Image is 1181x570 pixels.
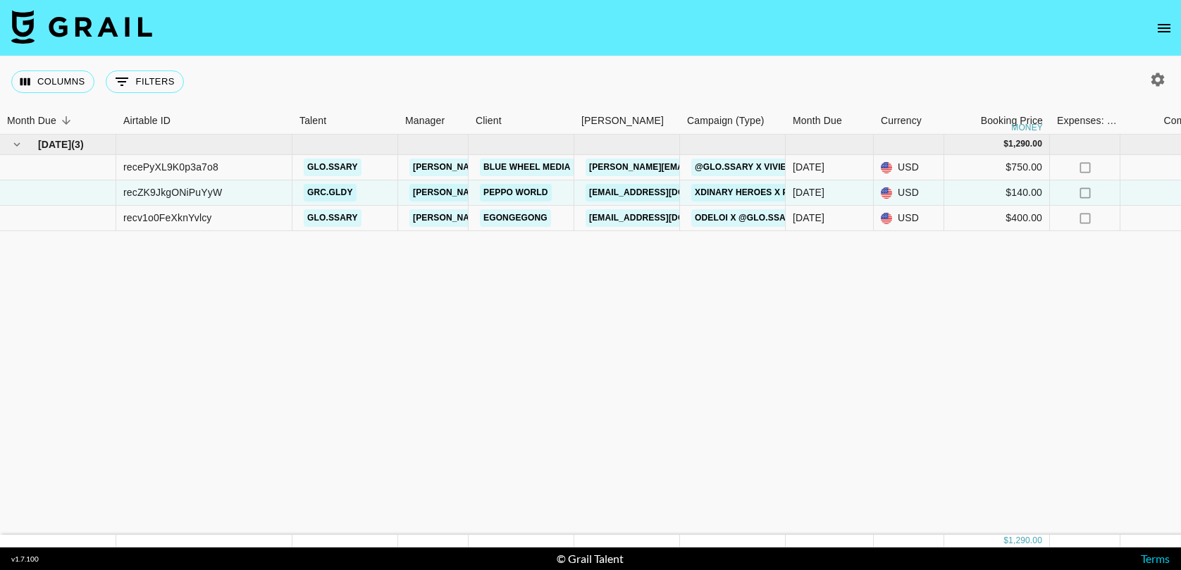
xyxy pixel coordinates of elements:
div: Airtable ID [123,107,171,135]
div: © Grail Talent [557,552,624,566]
div: v 1.7.100 [11,554,39,564]
div: $ [1003,535,1008,547]
a: EgongEgong [480,209,551,227]
span: [DATE] [38,137,71,151]
div: Manager [398,107,469,135]
a: [PERSON_NAME][EMAIL_ADDRESS][DOMAIN_NAME] [586,159,815,176]
div: recZK9JkgONiPuYyW [123,185,222,199]
div: $400.00 [944,206,1050,231]
div: Expenses: Remove Commission? [1057,107,1118,135]
div: Client [469,107,574,135]
div: Currency [881,107,922,135]
a: [PERSON_NAME][EMAIL_ADDRESS][PERSON_NAME][DOMAIN_NAME] [409,159,712,176]
a: Terms [1141,552,1170,565]
div: Manager [405,107,445,135]
div: 1,290.00 [1008,138,1042,150]
div: [PERSON_NAME] [581,107,664,135]
div: Booker [574,107,680,135]
a: [PERSON_NAME][EMAIL_ADDRESS][PERSON_NAME][DOMAIN_NAME] [409,209,712,227]
a: [EMAIL_ADDRESS][DOMAIN_NAME] [586,209,743,227]
div: Sep '25 [793,211,824,225]
a: Xdinary Heroes x Peppo- JOYFUL JOYFUL [691,184,891,202]
div: Client [476,107,502,135]
button: Select columns [11,70,94,93]
div: Expenses: Remove Commission? [1050,107,1120,135]
div: USD [874,206,944,231]
span: ( 3 ) [71,137,84,151]
div: Sep '25 [793,185,824,199]
a: glo.ssary [304,209,361,227]
div: money [1011,123,1043,132]
a: [EMAIL_ADDRESS][DOMAIN_NAME] [586,184,743,202]
div: recv1o0FeXknYvlcy [123,211,212,225]
div: Campaign (Type) [680,107,786,135]
div: 1,290.00 [1008,535,1042,547]
div: Campaign (Type) [687,107,765,135]
div: $750.00 [944,155,1050,180]
div: Month Due [7,107,56,135]
div: recePyXL9K0p3a7o8 [123,160,218,174]
a: ODELOI x @Glo.ssary [691,209,800,227]
div: Airtable ID [116,107,292,135]
button: Show filters [106,70,184,93]
a: glo.ssary [304,159,361,176]
div: Talent [292,107,398,135]
div: Currency [874,107,944,135]
a: Peppo World [480,184,552,202]
div: Sep '25 [793,160,824,174]
button: Sort [56,111,76,130]
a: [PERSON_NAME][EMAIL_ADDRESS][PERSON_NAME][DOMAIN_NAME] [409,184,712,202]
div: USD [874,155,944,180]
a: grc.gldy [304,184,357,202]
img: Grail Talent [11,10,152,44]
div: Month Due [786,107,874,135]
a: Blue Wheel Media [480,159,574,176]
div: Month Due [793,107,842,135]
a: @glo.ssary x Vivier [691,159,796,176]
div: $140.00 [944,180,1050,206]
div: USD [874,180,944,206]
div: Talent [299,107,326,135]
div: Booking Price [981,107,1043,135]
div: $ [1003,138,1008,150]
button: hide children [7,135,27,154]
button: open drawer [1150,14,1178,42]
